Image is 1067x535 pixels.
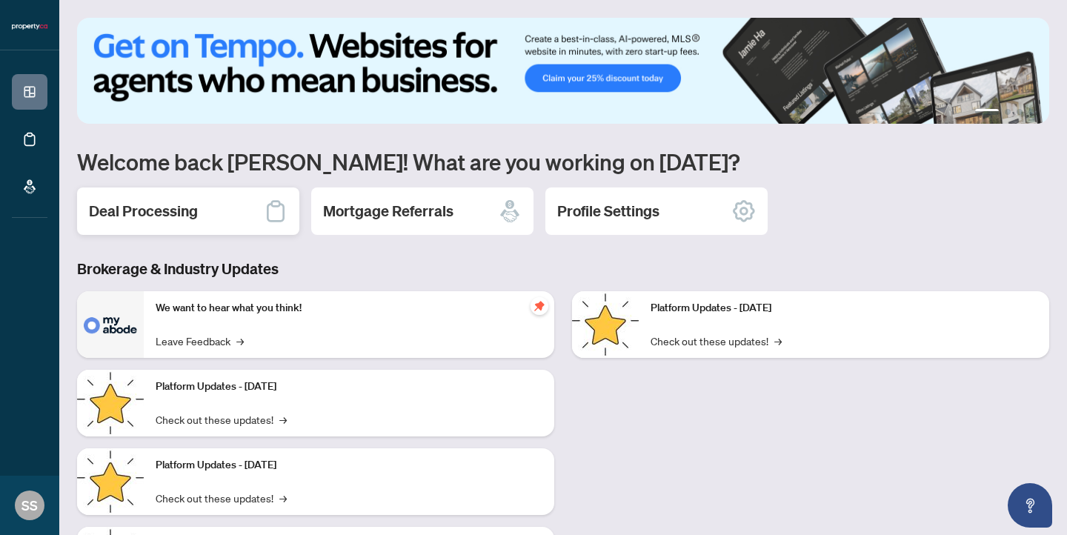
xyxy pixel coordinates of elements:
img: Platform Updates - June 23, 2025 [572,291,639,358]
img: Slide 0 [77,18,1049,124]
button: 4 [1028,109,1034,115]
h1: Welcome back [PERSON_NAME]! What are you working on [DATE]? [77,147,1049,176]
img: logo [12,22,47,31]
a: Check out these updates!→ [651,333,782,349]
button: 2 [1005,109,1011,115]
a: Leave Feedback→ [156,333,244,349]
h2: Profile Settings [557,201,659,222]
span: pushpin [531,297,548,315]
p: Platform Updates - [DATE] [156,379,542,395]
span: SS [21,495,38,516]
a: Check out these updates!→ [156,411,287,428]
button: Open asap [1008,483,1052,528]
h2: Deal Processing [89,201,198,222]
span: → [774,333,782,349]
span: → [279,490,287,506]
button: 3 [1017,109,1023,115]
img: Platform Updates - September 16, 2025 [77,370,144,436]
a: Check out these updates!→ [156,490,287,506]
span: → [279,411,287,428]
img: We want to hear what you think! [77,291,144,358]
p: Platform Updates - [DATE] [156,457,542,473]
button: 1 [975,109,999,115]
p: Platform Updates - [DATE] [651,300,1037,316]
h3: Brokerage & Industry Updates [77,259,1049,279]
p: We want to hear what you think! [156,300,542,316]
img: Platform Updates - July 21, 2025 [77,448,144,515]
h2: Mortgage Referrals [323,201,453,222]
span: → [236,333,244,349]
